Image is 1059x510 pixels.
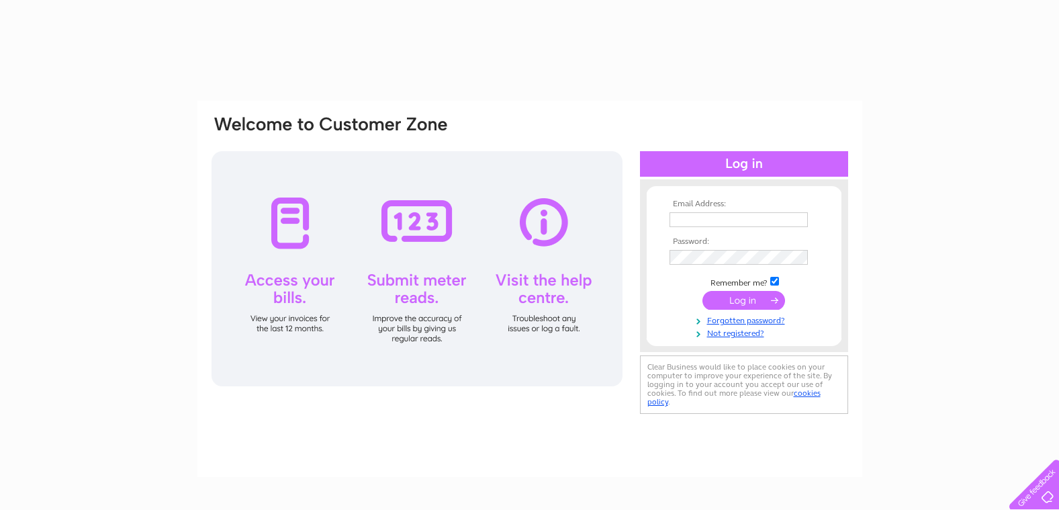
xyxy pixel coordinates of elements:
a: Not registered? [670,326,822,339]
th: Password: [666,237,822,247]
td: Remember me? [666,275,822,288]
input: Submit [702,291,785,310]
a: cookies policy [647,388,821,407]
a: Forgotten password? [670,313,822,326]
div: Clear Business would like to place cookies on your computer to improve your experience of the sit... [640,355,848,414]
th: Email Address: [666,200,822,209]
